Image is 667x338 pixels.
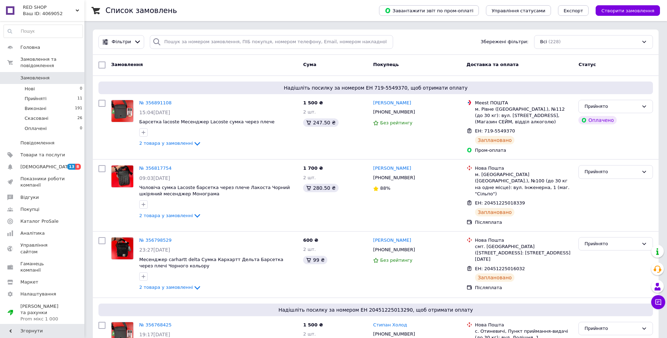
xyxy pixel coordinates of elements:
button: Управління статусами [486,5,551,16]
span: 2 товара у замовленні [139,141,193,146]
span: Налаштування [20,291,56,297]
span: 15:04[DATE] [139,110,170,115]
span: Замовлення [111,62,143,67]
span: 26 [77,115,82,122]
div: 247.50 ₴ [303,118,338,127]
a: № 356891108 [139,100,172,105]
span: 19:17[DATE] [139,332,170,337]
span: Нові [25,86,35,92]
div: Прийнято [584,168,639,176]
div: Прийнято [584,103,639,110]
a: [PERSON_NAME] [373,165,411,172]
button: Завантажити звіт по пром-оплаті [379,5,479,16]
span: Каталог ProSale [20,218,58,225]
a: Фото товару [111,237,134,260]
span: [PHONE_NUMBER] [373,247,415,252]
span: Без рейтингу [380,120,412,125]
span: Cума [303,62,316,67]
a: 2 товара у замовленні [139,285,201,290]
div: Meest ПОШТА [475,100,573,106]
a: Месенджер carhartt delta Сумка Кархартт Дельта Барсетка через плечі Чорного кольору [139,257,283,269]
a: Фото товару [111,100,134,122]
span: Створити замовлення [601,8,654,13]
div: Нова Пошта [475,237,573,243]
span: [DEMOGRAPHIC_DATA] [20,164,72,170]
span: Завантажити звіт по пром-оплаті [385,7,473,14]
span: Збережені фільтри: [481,39,528,45]
span: 88% [380,186,390,191]
span: 191 [75,105,82,112]
img: Фото товару [111,100,133,122]
span: Маркет [20,279,38,285]
button: Експорт [558,5,589,16]
span: Управління статусами [492,8,545,13]
div: Заплановано [475,273,515,282]
div: Ваш ID: 4069052 [23,11,84,17]
a: № 356798529 [139,238,172,243]
div: Заплановано [475,208,515,216]
a: Чоловіча сумка Lacoste барсетка через плече Лакоста Чорний шкіряний месенджер Монограма [139,185,290,197]
span: 1 700 ₴ [303,165,323,171]
span: Прийняті [25,96,46,102]
div: Нова Пошта [475,322,573,328]
span: Скасовані [25,115,49,122]
a: Фото товару [111,165,134,188]
span: 09:03[DATE] [139,175,170,181]
span: Повідомлення [20,140,54,146]
span: 2 шт. [303,247,316,252]
span: Статус [578,62,596,67]
div: Післяплата [475,285,573,291]
span: Покупці [20,206,39,213]
img: Фото товару [111,238,133,259]
a: 2 товара у замовленні [139,141,201,146]
a: Стипан Холод [373,322,407,329]
span: Надішліть посилку за номером ЕН 20451225013290, щоб отримати оплату [101,306,650,313]
span: Показники роботи компанії [20,176,65,188]
a: [PERSON_NAME] [373,237,411,244]
span: Відгуки [20,194,39,201]
a: Створити замовлення [589,8,660,13]
span: 13 [67,164,75,170]
div: смт. [GEOGRAPHIC_DATA] ([STREET_ADDRESS]: [STREET_ADDRESS][DATE] [475,243,573,263]
a: № 356817754 [139,165,172,171]
div: 280.50 ₴ [303,184,338,192]
span: 2 шт. [303,175,316,180]
span: (228) [549,39,561,44]
span: Товари та послуги [20,152,65,158]
span: Експорт [564,8,583,13]
a: [PERSON_NAME] [373,100,411,106]
button: Чат з покупцем [651,295,665,309]
div: Заплановано [475,136,515,144]
div: Прийнято [584,325,639,332]
input: Пошук за номером замовлення, ПІБ покупця, номером телефону, Email, номером накладної [150,35,393,49]
span: 1 500 ₴ [303,100,323,105]
a: 2 товара у замовленні [139,213,201,218]
span: 2 товара у замовленні [139,285,193,290]
img: Фото товару [111,165,133,187]
span: [PERSON_NAME] та рахунки [20,303,65,323]
span: 2 шт. [303,109,316,115]
span: Замовлення та повідомлення [20,56,84,69]
div: Прийнято [584,240,639,248]
div: 99 ₴ [303,256,327,264]
span: Надішліть посилку за номером ЕН 719-5549370, щоб отримати оплату [101,84,650,91]
div: Післяплата [475,219,573,226]
span: 2 шт. [303,331,316,337]
a: № 356768425 [139,322,172,327]
span: [PHONE_NUMBER] [373,175,415,180]
div: Нова Пошта [475,165,573,171]
button: Створити замовлення [596,5,660,16]
span: Оплачені [25,125,47,132]
div: м. Рівне ([GEOGRAPHIC_DATA].), №112 (до 30 кг): вул. [STREET_ADDRESS], (Магазин СЕЙМ, відділ алко... [475,106,573,125]
span: Виконані [25,105,46,112]
span: Без рейтингу [380,258,412,263]
span: Замовлення [20,75,50,81]
span: 0 [80,125,82,132]
span: ЕН: 719-5549370 [475,128,515,134]
span: [PHONE_NUMBER] [373,109,415,115]
div: Prom мікс 1 000 [20,316,65,322]
span: Всі [540,39,547,45]
span: Аналітика [20,230,45,236]
span: ЕН: 20451225018339 [475,200,525,206]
